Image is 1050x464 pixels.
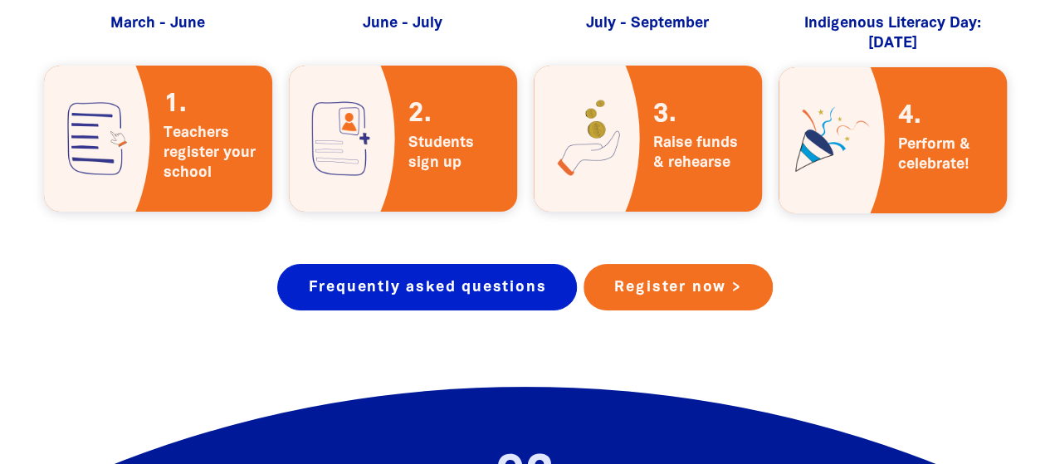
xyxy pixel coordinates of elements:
span: Raise funds & rehearse [653,133,749,173]
img: raisley-icons-register-school-png-3732de.png [44,66,150,212]
a: Students sign up [289,66,517,212]
a: Teachers register your school [44,66,272,212]
img: raisley-icons-celebrate-png-d9ba48.png [779,67,885,213]
span: Indigenous Literacy Day: [DATE] [804,17,981,50]
span: July - September [586,17,709,30]
a: Register now > [584,264,772,310]
span: Perform & celebrate! [898,134,994,174]
span: June - July [363,17,442,30]
img: raisley-icons-student-register-png-4ab5c4.png [289,66,395,212]
span: March - June [110,17,205,30]
span: Students sign up [408,133,504,173]
a: Frequently asked questions [277,264,577,310]
span: Teachers register your school [164,123,259,183]
img: raisley-icons-donate-png-d2cf9a.png [534,66,640,212]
